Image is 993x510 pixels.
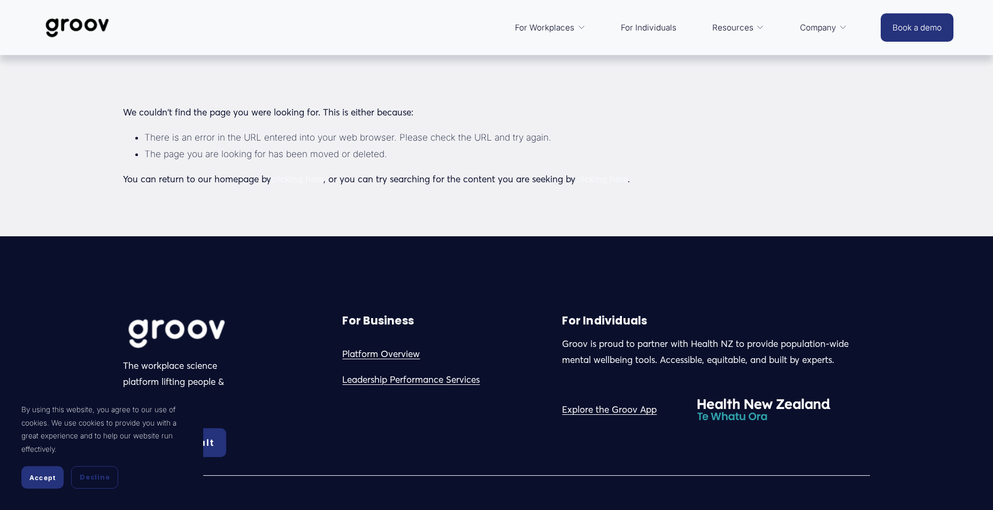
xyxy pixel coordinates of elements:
a: clicking here [271,173,324,184]
p: You can return to our homepage by , or you can try searching for the content you are seeking by . [123,171,871,188]
a: For Individuals [615,15,682,41]
li: The page you are looking for has been moved or deleted. [144,146,871,163]
span: Company [800,20,836,35]
a: folder dropdown [795,15,853,41]
p: Groov is proud to partner with Health NZ to provide population-wide mental wellbeing tools. Acces... [562,336,870,368]
button: Decline [71,466,118,489]
button: Accept [21,466,64,489]
img: Groov | Workplace Science Platform | Unlock Performance | Drive Results [40,10,115,45]
a: Explore the Groov App [562,401,657,418]
strong: For Business [342,313,413,328]
a: Leadership Performance Services [342,372,480,388]
a: folder dropdown [707,15,770,41]
section: Cookie banner [11,392,203,499]
p: We couldn't find the page you were looking for. This is either because: [123,64,871,120]
span: Accept [29,474,56,482]
span: Decline [80,473,110,482]
a: Book a demo [881,13,953,42]
a: Platform Overview [342,346,420,362]
strong: For Individuals [562,313,647,328]
span: Resources [712,20,753,35]
span: For Workplaces [515,20,574,35]
p: The workplace science platform lifting people & performance. [123,358,243,407]
li: There is an error in the URL entered into your web browser. Please check the URL and try again. [144,129,871,146]
p: By using this website, you agree to our use of cookies. We use cookies to provide you with a grea... [21,403,193,455]
a: folder dropdown [510,15,591,41]
a: clicking here [575,173,628,184]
